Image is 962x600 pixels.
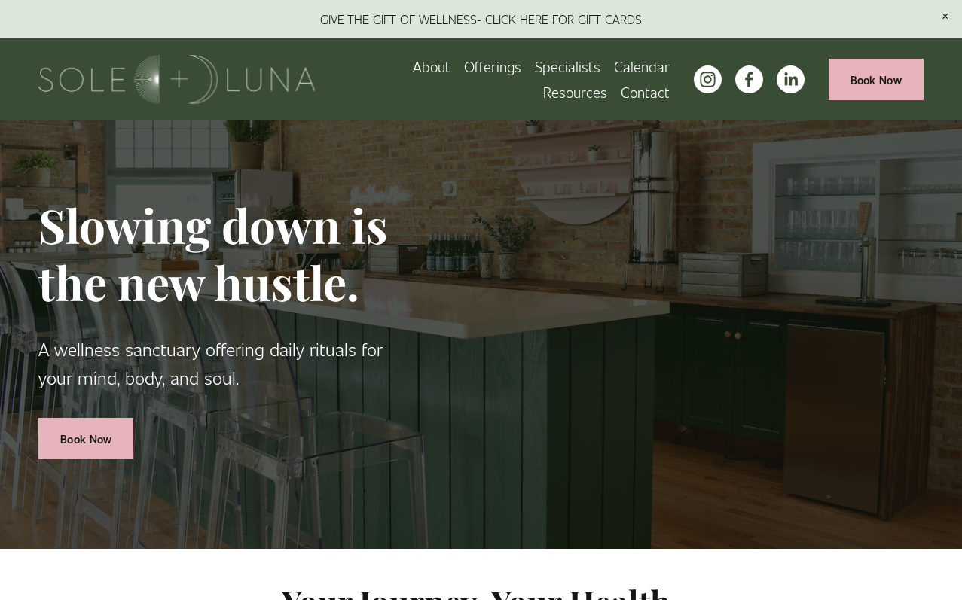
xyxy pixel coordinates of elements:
a: Book Now [829,59,924,100]
a: LinkedIn [777,65,805,93]
a: folder dropdown [543,80,607,105]
a: Calendar [614,53,670,79]
a: instagram-unauth [694,65,722,93]
p: A wellness sanctuary offering daily rituals for your mind, body, and soul. [38,335,403,392]
a: Specialists [535,53,600,79]
h1: Slowing down is the new hustle. [38,196,403,312]
a: folder dropdown [464,53,521,79]
a: facebook-unauth [735,65,763,93]
a: Contact [621,80,670,105]
img: Sole + Luna [38,55,315,104]
span: Resources [543,81,607,104]
a: Book Now [38,418,133,459]
span: Offerings [464,55,521,78]
a: About [413,53,450,79]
